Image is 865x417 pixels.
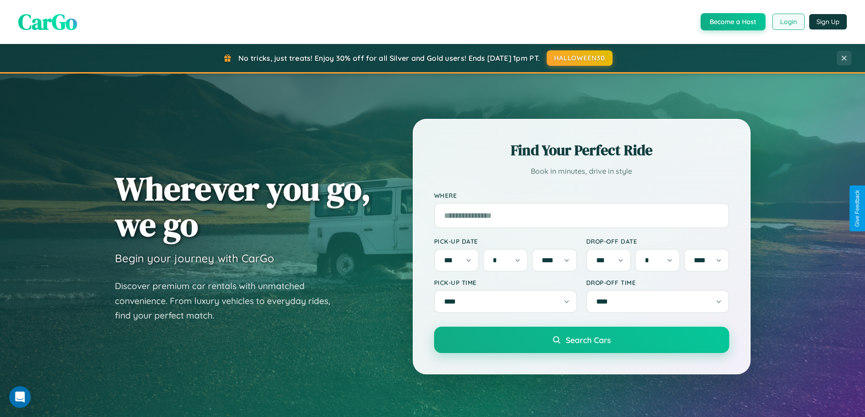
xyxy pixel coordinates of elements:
[586,279,729,286] label: Drop-off Time
[115,251,274,265] h3: Begin your journey with CarGo
[854,190,860,227] div: Give Feedback
[434,327,729,353] button: Search Cars
[547,50,613,66] button: HALLOWEEN30
[434,165,729,178] p: Book in minutes, drive in style
[586,237,729,245] label: Drop-off Date
[238,54,540,63] span: No tricks, just treats! Enjoy 30% off for all Silver and Gold users! Ends [DATE] 1pm PT.
[701,13,766,30] button: Become a Host
[772,14,805,30] button: Login
[9,386,31,408] iframe: Intercom live chat
[434,140,729,160] h2: Find Your Perfect Ride
[115,279,342,323] p: Discover premium car rentals with unmatched convenience. From luxury vehicles to everyday rides, ...
[18,7,77,37] span: CarGo
[566,335,611,345] span: Search Cars
[115,171,371,242] h1: Wherever you go, we go
[434,237,577,245] label: Pick-up Date
[434,191,729,199] label: Where
[809,14,847,29] button: Sign Up
[434,279,577,286] label: Pick-up Time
